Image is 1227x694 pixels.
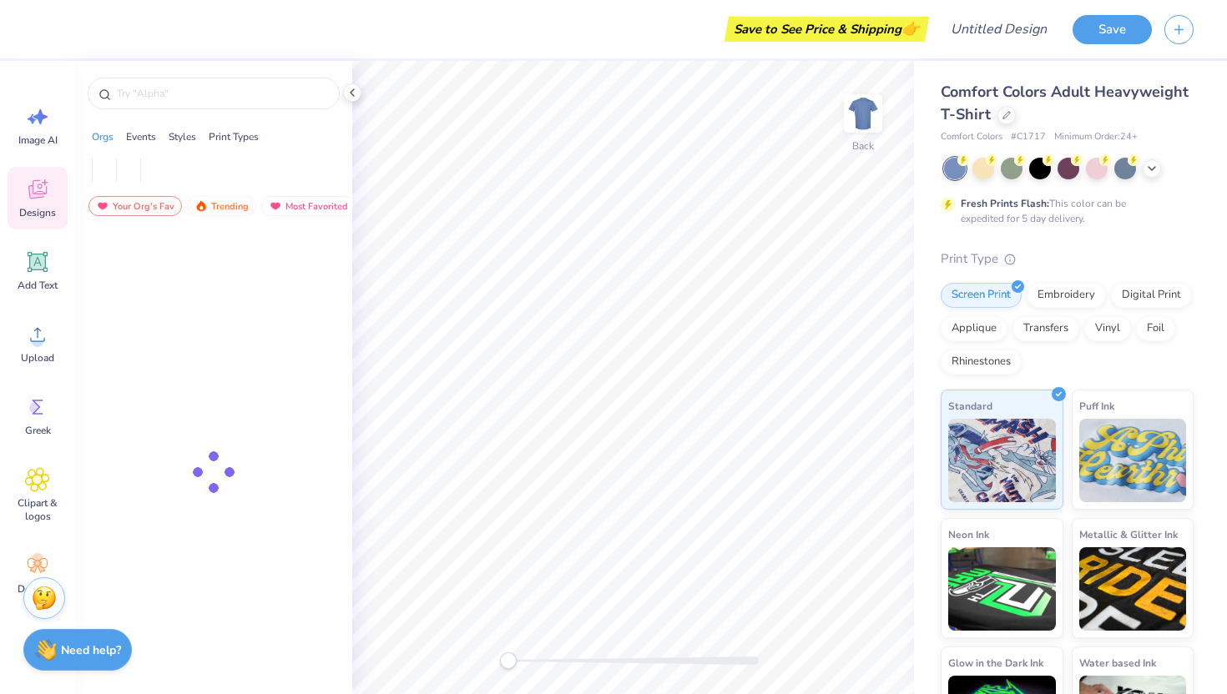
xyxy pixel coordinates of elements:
[901,18,920,38] span: 👉
[1084,316,1131,341] div: Vinyl
[1079,397,1114,415] span: Puff Ink
[846,97,880,130] img: Back
[18,279,58,292] span: Add Text
[500,652,517,669] div: Accessibility label
[948,397,992,415] span: Standard
[852,138,874,153] div: Back
[961,197,1049,210] strong: Fresh Prints Flash:
[1012,316,1079,341] div: Transfers
[941,350,1022,375] div: Rhinestones
[941,283,1022,308] div: Screen Print
[21,351,54,365] span: Upload
[941,316,1007,341] div: Applique
[25,424,51,437] span: Greek
[261,196,356,216] div: Most Favorited
[126,129,156,144] div: Events
[1136,316,1175,341] div: Foil
[1073,15,1152,44] button: Save
[948,526,989,543] span: Neon Ink
[948,547,1056,631] img: Neon Ink
[941,82,1189,124] span: Comfort Colors Adult Heavyweight T-Shirt
[10,496,65,523] span: Clipart & logos
[941,130,1002,144] span: Comfort Colors
[18,133,58,147] span: Image AI
[269,200,282,212] img: most_fav.gif
[1011,130,1046,144] span: # C1717
[187,196,256,216] div: Trending
[169,129,196,144] div: Styles
[194,200,208,212] img: trending.gif
[18,582,58,596] span: Decorate
[115,85,329,102] input: Try "Alpha"
[1111,283,1192,308] div: Digital Print
[1079,419,1187,502] img: Puff Ink
[96,200,109,212] img: most_fav.gif
[937,13,1060,46] input: Untitled Design
[1079,547,1187,631] img: Metallic & Glitter Ink
[1079,654,1156,671] span: Water based Ink
[209,129,259,144] div: Print Types
[941,249,1194,269] div: Print Type
[92,129,114,144] div: Orgs
[61,642,121,658] strong: Need help?
[961,196,1166,226] div: This color can be expedited for 5 day delivery.
[1027,283,1106,308] div: Embroidery
[948,419,1056,502] img: Standard
[1054,130,1138,144] span: Minimum Order: 24 +
[1079,526,1178,543] span: Metallic & Glitter Ink
[19,206,56,219] span: Designs
[88,196,182,216] div: Your Org's Fav
[729,17,925,42] div: Save to See Price & Shipping
[948,654,1043,671] span: Glow in the Dark Ink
